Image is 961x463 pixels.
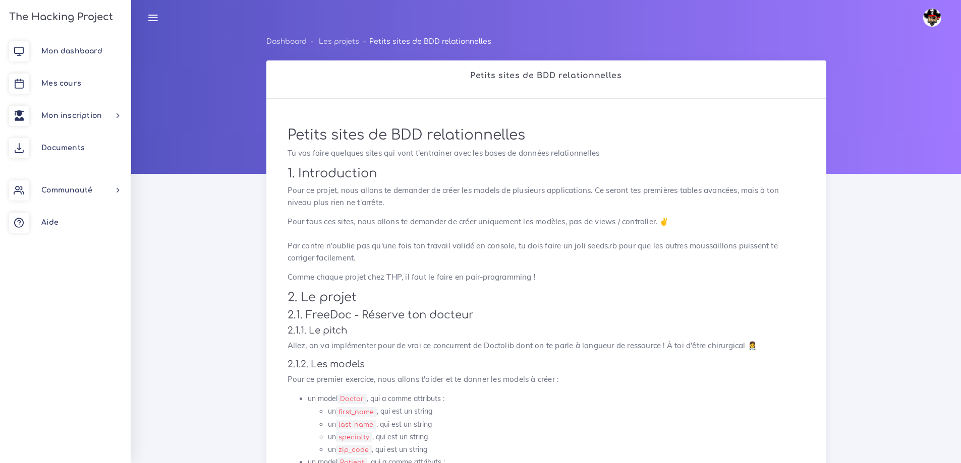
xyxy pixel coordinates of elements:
[328,418,805,431] li: un , qui est un string
[319,38,359,45] a: Les projets
[6,12,113,23] h3: The Hacking Project
[337,394,367,404] code: Doctor
[288,127,805,144] h1: Petits sites de BDD relationnelles
[336,432,372,442] code: specialty
[41,112,102,119] span: Mon inscription
[288,340,805,352] p: Allez, on va implémenter pour de vrai ce concurrent de Doctolib dont on te parle à longueur de re...
[288,271,805,283] p: Comme chaque projet chez THP, il faut le faire en pair-programming !
[41,80,81,87] span: Mes cours
[266,38,307,45] a: Dashboard
[308,392,805,456] li: un model , qui a comme attributs :
[288,216,805,264] p: Pour tous ces sites, nous allons te demander de créer uniquement les modèles, pas de views / cont...
[336,420,376,430] code: last_name
[336,407,377,417] code: first_name
[359,35,491,48] li: Petits sites de BDD relationnelles
[328,405,805,418] li: un , qui est un string
[288,309,805,321] h3: 2.1. FreeDoc - Réserve ton docteur
[336,445,372,455] code: zip_code
[41,186,92,194] span: Communauté
[288,166,805,181] h2: 1. Introduction
[328,443,805,456] li: un , qui est un string
[328,431,805,443] li: un , qui est un string
[288,359,805,370] h4: 2.1.2. Les models
[41,144,85,152] span: Documents
[288,325,805,336] h4: 2.1.1. Le pitch
[41,219,59,226] span: Aide
[923,9,941,27] img: avatar
[277,71,816,81] h2: Petits sites de BDD relationnelles
[288,290,805,305] h2: 2. Le projet
[41,47,102,55] span: Mon dashboard
[288,147,805,159] p: Tu vas faire quelques sites qui vont t'entrainer avec les bases de données relationnelles
[288,184,805,209] p: Pour ce projet, nous allons te demander de créer les models de plusieurs applications. Ce seront ...
[288,373,805,385] p: Pour ce premier exercice, nous allons t'aider et te donner les models à créer :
